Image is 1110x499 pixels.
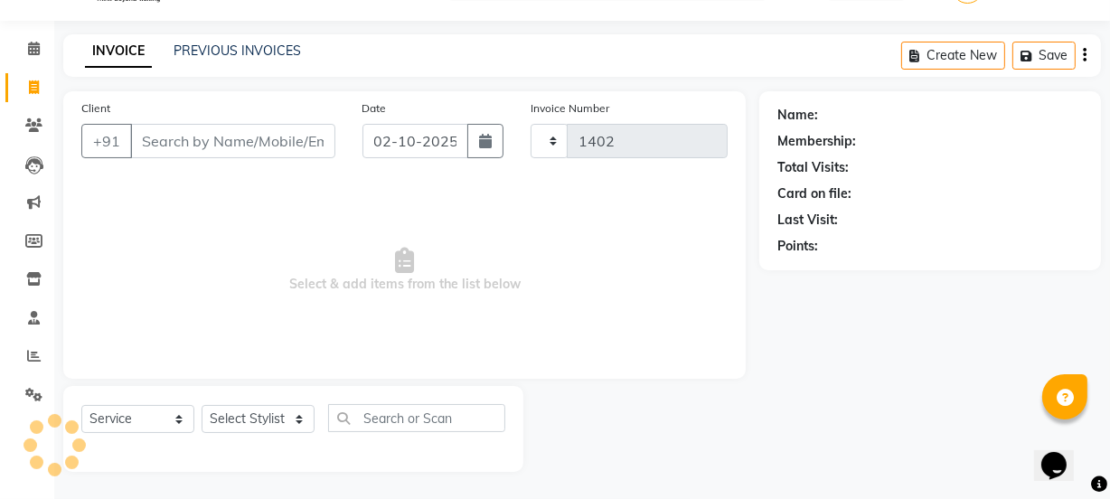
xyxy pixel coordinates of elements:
[777,106,818,125] div: Name:
[777,184,851,203] div: Card on file:
[174,42,301,59] a: PREVIOUS INVOICES
[130,124,335,158] input: Search by Name/Mobile/Email/Code
[777,132,856,151] div: Membership:
[901,42,1005,70] button: Create New
[777,237,818,256] div: Points:
[328,404,505,432] input: Search or Scan
[531,100,609,117] label: Invoice Number
[81,124,132,158] button: +91
[362,100,387,117] label: Date
[777,211,838,230] div: Last Visit:
[85,35,152,68] a: INVOICE
[81,100,110,117] label: Client
[1034,427,1092,481] iframe: chat widget
[81,180,728,361] span: Select & add items from the list below
[1012,42,1076,70] button: Save
[777,158,849,177] div: Total Visits:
